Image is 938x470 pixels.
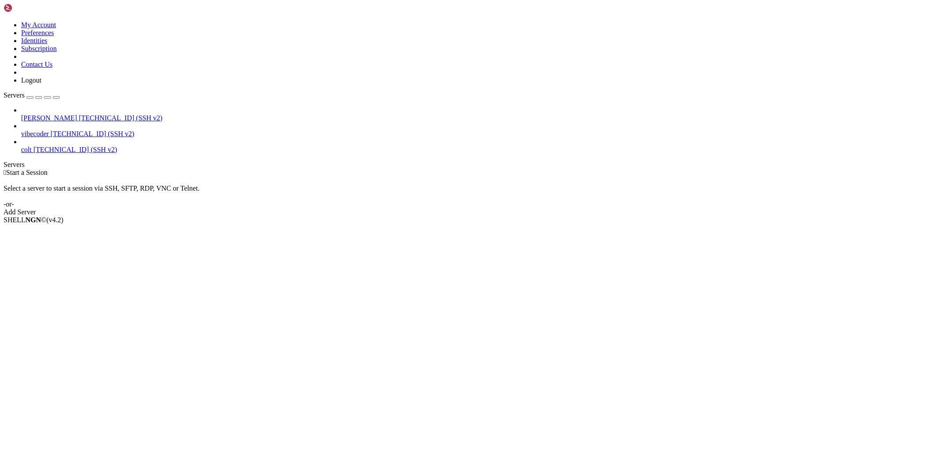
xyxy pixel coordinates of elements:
[4,177,934,208] div: Select a server to start a session via SSH, SFTP, RDP, VNC or Telnet. -or-
[21,106,934,122] li: [PERSON_NAME] [TECHNICAL_ID] (SSH v2)
[4,169,6,176] span: 
[21,114,77,122] span: [PERSON_NAME]
[21,45,57,52] a: Subscription
[4,91,25,99] span: Servers
[21,21,56,29] a: My Account
[21,37,47,44] a: Identities
[6,169,47,176] span: Start a Session
[33,146,117,153] span: [TECHNICAL_ID] (SSH v2)
[79,114,162,122] span: [TECHNICAL_ID] (SSH v2)
[26,216,41,224] b: NGN
[21,130,934,138] a: vibecoder [TECHNICAL_ID] (SSH v2)
[4,91,60,99] a: Servers
[21,76,41,84] a: Logout
[21,114,934,122] a: [PERSON_NAME] [TECHNICAL_ID] (SSH v2)
[4,4,54,12] img: Shellngn
[47,216,64,224] span: 4.2.0
[21,122,934,138] li: vibecoder [TECHNICAL_ID] (SSH v2)
[4,161,934,169] div: Servers
[21,146,32,153] span: colt
[4,216,63,224] span: SHELL ©
[51,130,134,137] span: [TECHNICAL_ID] (SSH v2)
[21,138,934,154] li: colt [TECHNICAL_ID] (SSH v2)
[21,61,53,68] a: Contact Us
[21,130,49,137] span: vibecoder
[21,29,54,36] a: Preferences
[21,146,934,154] a: colt [TECHNICAL_ID] (SSH v2)
[4,208,934,216] div: Add Server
